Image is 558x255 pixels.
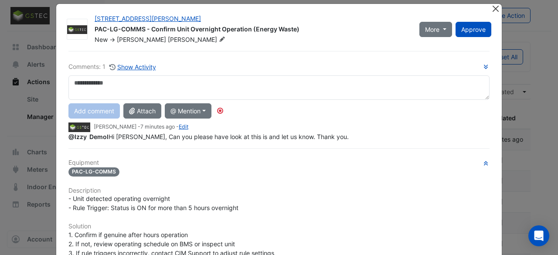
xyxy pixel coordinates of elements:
[109,62,157,72] button: Show Activity
[68,122,90,132] img: GSTEC
[94,123,188,131] small: [PERSON_NAME] - -
[140,123,175,130] span: 2025-10-15 06:45:41
[68,159,490,167] h6: Equipment
[179,123,188,130] a: Edit
[528,225,549,246] div: Open Intercom Messenger
[491,4,500,13] button: Close
[68,62,157,72] div: Comments: 1
[68,187,490,194] h6: Description
[168,35,227,44] span: [PERSON_NAME]
[68,167,119,177] span: PAC-LG-COMMS
[68,223,490,230] h6: Solution
[109,36,115,43] span: ->
[117,36,166,43] span: [PERSON_NAME]
[216,107,224,115] div: Tooltip anchor
[95,15,201,22] a: [STREET_ADDRESS][PERSON_NAME]
[456,22,491,37] button: Approve
[425,25,439,34] span: More
[165,103,211,119] button: @ Mention
[95,36,108,43] span: New
[123,103,161,119] button: Attach
[461,26,486,33] span: Approve
[67,25,87,34] img: GSTEC
[68,195,238,211] span: - Unit detected operating overnight - Rule Trigger: Status is ON for more than 5 hours overnight
[68,133,109,140] span: res@gstec.com.au [GSTEC]
[68,133,349,140] span: Hi [PERSON_NAME], Can you please have look at this is and let us know. Thank you.
[95,25,409,35] div: PAC-LG-COMMS - Confirm Unit Overnight Operation (Energy Waste)
[419,22,452,37] button: More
